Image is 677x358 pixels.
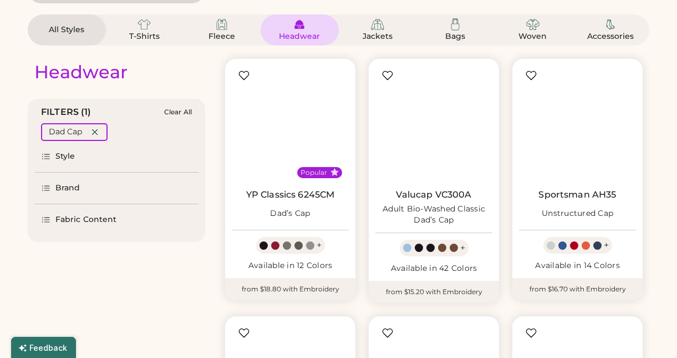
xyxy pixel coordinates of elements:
[164,108,192,116] div: Clear All
[301,168,327,177] div: Popular
[526,18,539,31] img: Woven Icon
[460,242,465,254] div: +
[449,18,462,31] img: Bags Icon
[55,183,80,194] div: Brand
[396,189,471,200] a: Valucap VC300A
[215,18,228,31] img: Fleece Icon
[371,18,384,31] img: Jackets Icon
[512,278,643,300] div: from $16.70 with Embroidery
[49,127,82,138] div: Dad Cap
[317,239,322,251] div: +
[508,31,558,42] div: Woven
[542,208,613,219] div: Unstructured Cap
[41,105,91,119] div: FILTERS (1)
[604,239,609,251] div: +
[232,65,349,183] img: YP Classics 6245CM Dad’s Cap
[430,31,480,42] div: Bags
[369,281,499,303] div: from $15.20 with Embroidery
[270,208,310,219] div: Dad’s Cap
[34,61,128,83] div: Headwear
[197,31,247,42] div: Fleece
[246,189,335,200] a: YP Classics 6245CM
[232,260,349,271] div: Available in 12 Colors
[274,31,324,42] div: Headwear
[293,18,306,31] img: Headwear Icon
[375,263,492,274] div: Available in 42 Colors
[519,65,636,183] img: Sportsman AH35 Unstructured Cap
[538,189,616,200] a: Sportsman AH35
[42,24,91,36] div: All Styles
[375,204,492,226] div: Adult Bio-Washed Classic Dad’s Cap
[119,31,169,42] div: T-Shirts
[519,260,636,271] div: Available in 14 Colors
[138,18,151,31] img: T-Shirts Icon
[375,65,492,183] img: Valucap VC300A Adult Bio-Washed Classic Dad’s Cap
[55,214,116,225] div: Fabric Content
[330,168,339,177] button: Popular Style
[353,31,403,42] div: Jackets
[55,151,75,162] div: Style
[604,18,617,31] img: Accessories Icon
[586,31,635,42] div: Accessories
[225,278,355,300] div: from $18.80 with Embroidery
